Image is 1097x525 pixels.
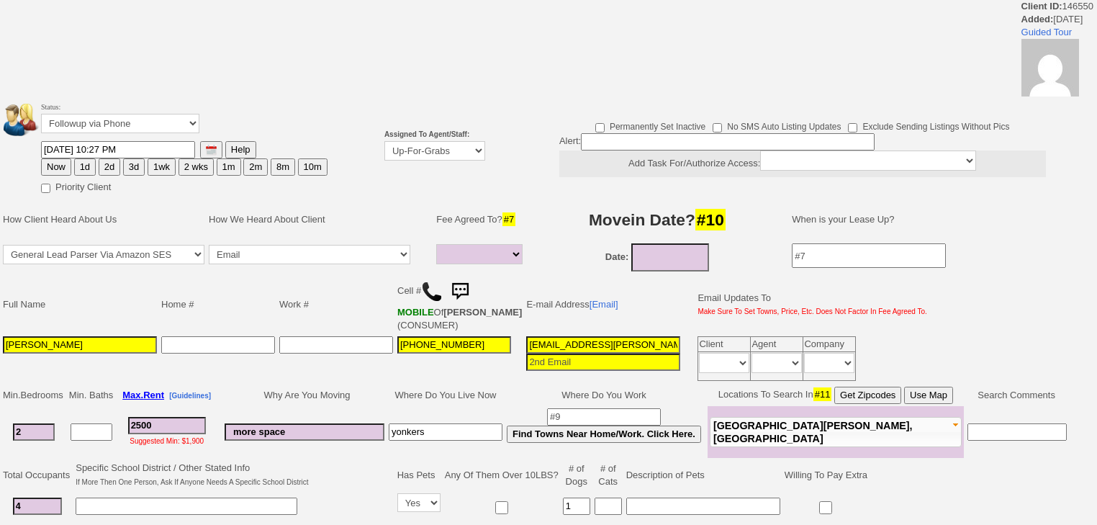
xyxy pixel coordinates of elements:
[1,459,73,491] td: Total Occupants
[298,158,328,176] button: 10m
[1021,39,1079,97] img: 097b2a9cae9e498f2b7c9c52ddae4c5f
[421,281,443,302] img: call.png
[4,104,47,136] img: people.png
[1,385,67,406] td: Min.
[710,417,962,447] button: [GEOGRAPHIC_DATA][PERSON_NAME], [GEOGRAPHIC_DATA]
[277,275,395,334] td: Work #
[592,459,624,491] td: # of Cats
[507,426,701,443] button: Find Towns Near Home/Work. Click Here.
[1021,1,1062,12] b: Client ID:
[713,123,722,133] input: No SMS Auto Listing Updates
[243,158,268,176] button: 2m
[122,390,164,400] b: Max.
[128,417,206,434] input: #3
[222,385,387,406] td: Why Are You Moving
[698,337,751,352] td: Client
[148,158,176,176] button: 1wk
[446,277,474,306] img: sms.png
[41,103,199,130] font: Status:
[389,423,502,441] input: #8
[782,459,870,491] td: Willing To Pay Extra
[605,251,629,262] b: Date:
[143,390,164,400] span: Rent
[74,158,96,176] button: 1d
[559,151,1046,177] center: Add Task For/Authorize Access:
[777,198,1069,241] td: When is your Lease Up?
[751,337,803,352] td: Agent
[848,123,857,133] input: Exclude Sending Listings Without Pics
[904,387,953,404] button: Use Map
[547,408,661,426] input: #9
[13,498,62,515] input: #2
[834,387,901,404] button: Get Zipcodes
[217,158,241,176] button: 1m
[271,158,295,176] button: 8m
[792,243,946,268] input: #7
[848,117,1009,133] label: Exclude Sending Listings Without Pics
[539,207,776,233] h3: Movein Date?
[698,308,927,315] font: Make Sure To Set Towns, Price, Etc. Does Not Factor In Fee Agreed To.
[713,117,841,133] label: No SMS Auto Listing Updates
[123,158,145,176] button: 3d
[387,385,505,406] td: Where Do You Live Now
[384,130,469,138] b: Assigned To Agent/Staff:
[595,123,605,133] input: Permanently Set Inactive
[130,437,204,445] font: Suggested Min: $1,900
[443,307,522,318] b: [PERSON_NAME]
[526,354,680,371] input: 2nd Email
[206,145,217,156] img: [calendar icon]
[713,420,913,444] span: [GEOGRAPHIC_DATA][PERSON_NAME], [GEOGRAPHIC_DATA]
[13,423,55,441] input: #1
[21,390,63,400] span: Bedrooms
[524,275,682,334] td: E-mail Address
[225,423,384,441] input: #6
[695,209,726,230] span: #10
[443,459,561,491] td: Any Of Them Over 10LBS?
[561,459,592,491] td: # of Dogs
[207,198,427,241] td: How We Heard About Client
[159,275,277,334] td: Home #
[502,212,515,226] span: #7
[559,133,1046,177] div: Alert:
[1,275,159,334] td: Full Name
[718,389,953,400] nobr: Locations To Search In
[526,336,680,354] input: 1st Email - Question #0
[41,158,71,176] button: Now
[225,141,256,158] button: Help
[1021,14,1054,24] b: Added:
[41,177,111,194] label: Priority Client
[803,337,856,352] td: Company
[73,459,310,491] td: Specific School District / Other Stated Info
[67,385,115,406] td: Min. Baths
[179,158,214,176] button: 2 wks
[99,158,120,176] button: 2d
[169,390,211,400] a: [Guidelines]
[505,385,703,406] td: Where Do You Work
[76,478,308,486] font: If More Then One Person, Ask If Anyone Needs A Specific School District
[1021,27,1073,37] a: Guided Tour
[397,307,434,318] font: MOBILE
[395,459,443,491] td: Has Pets
[595,117,705,133] label: Permanently Set Inactive
[1,198,207,241] td: How Client Heard About Us
[813,387,832,401] span: #11
[624,459,782,491] td: Description of Pets
[687,275,929,334] td: Email Updates To
[169,392,211,400] b: [Guidelines]
[395,275,524,334] td: Cell # Of (CONSUMER)
[41,184,50,193] input: Priority Client
[397,307,434,318] b: CSC Wireless, LLC
[590,299,618,310] a: [Email]
[434,198,529,241] td: Fee Agreed To?
[964,385,1070,406] td: Search Comments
